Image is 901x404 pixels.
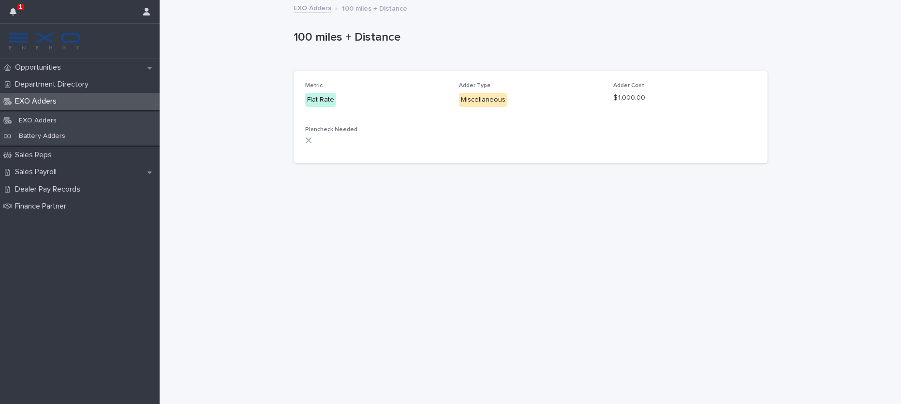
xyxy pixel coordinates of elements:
p: EXO Adders [11,117,64,125]
span: Plancheck Needed [305,127,357,133]
p: Sales Reps [11,150,59,160]
p: Sales Payroll [11,167,64,177]
p: $ 1,000.00 [613,93,756,103]
p: Battery Adders [11,132,73,140]
div: Flat Rate [305,93,336,107]
p: Opportunities [11,63,69,72]
p: 100 miles + Distance [294,30,764,45]
span: Metric [305,83,323,89]
div: Miscellaneous [459,93,507,107]
a: EXO Adders [294,2,331,13]
p: 1 [19,3,22,10]
span: Adder Cost [613,83,644,89]
p: Department Directory [11,80,96,89]
p: Dealer Pay Records [11,185,88,194]
img: FKS5r6ZBThi8E5hshIGi [8,31,81,51]
p: 100 miles + Distance [342,2,407,13]
p: EXO Adders [11,97,64,106]
p: Finance Partner [11,202,74,211]
span: Adder Type [459,83,491,89]
div: 1 [10,6,22,23]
